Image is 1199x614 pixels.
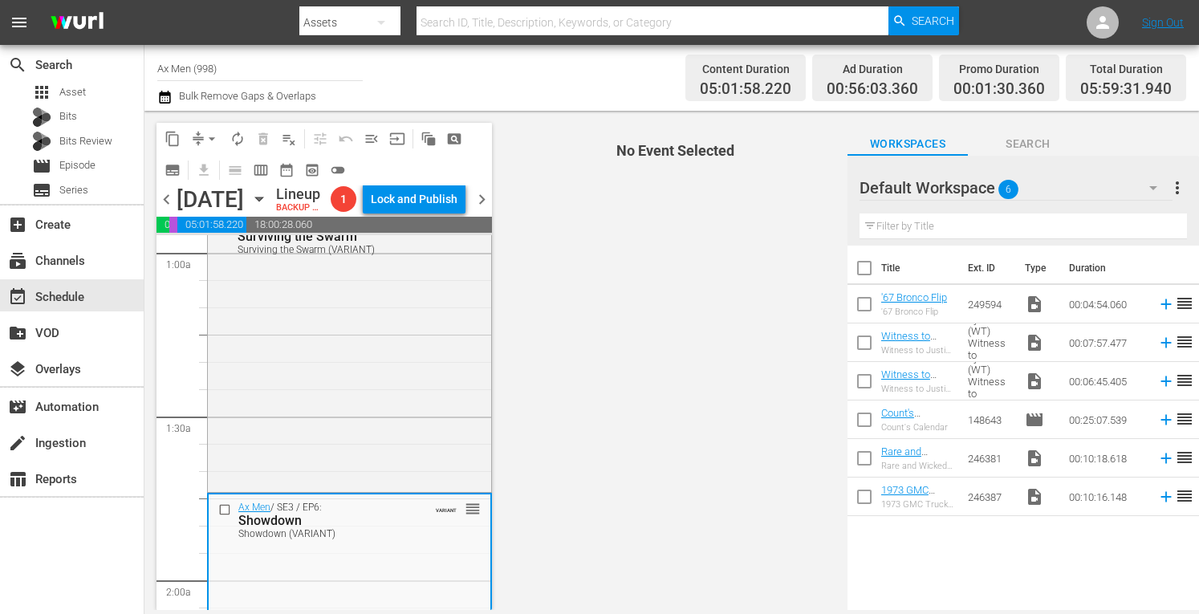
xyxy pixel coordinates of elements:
span: 05:01:58.220 [700,80,791,99]
div: Count's Calendar [881,422,955,433]
span: Series [32,181,51,200]
svg: Add to Schedule [1157,334,1175,352]
svg: Add to Schedule [1157,488,1175,506]
svg: Add to Schedule [1157,372,1175,390]
div: Lineup [276,185,324,203]
div: / SE3 / EP5: [238,218,416,255]
button: Lock and Publish [363,185,465,213]
td: 249594 [961,285,1018,323]
span: 00:01:30.360 [169,217,177,233]
span: Episode [32,157,51,176]
span: Series [59,182,88,198]
span: Reports [8,470,27,489]
span: Select an event to delete [250,126,276,152]
span: Create [8,215,27,234]
span: Video [1025,372,1044,391]
div: Surviving the Swarm (VARIANT) [238,244,416,255]
span: input [389,131,405,147]
div: Showdown (VARIANT) [238,528,415,539]
span: auto_awesome_motion_outlined [421,131,437,147]
span: chevron_left [156,189,177,209]
span: Video [1025,449,1044,468]
span: 6 [998,173,1018,206]
div: Witness to Justice by A&E (WT) Witness to Justice: [PERSON_NAME] 150 [881,345,955,356]
span: pageview_outlined [446,131,462,147]
div: / SE3 / EP6: [238,502,415,539]
span: reorder [465,500,481,518]
span: reorder [1175,448,1194,467]
a: Count's Calendar [881,407,921,431]
span: Schedule [8,287,27,307]
td: Witness to Justice by A&E (WT) Witness to Justice: [PERSON_NAME] 150 [961,323,1018,362]
a: '67 Bronco Flip [881,291,947,303]
span: compress [190,131,206,147]
svg: Add to Schedule [1157,295,1175,313]
span: calendar_view_week_outlined [253,162,269,178]
td: Witness to Justice by A&E (WT) Witness to Justice: [PERSON_NAME] 150 [961,362,1018,401]
span: Copy Lineup [160,126,185,152]
td: 148643 [961,401,1018,439]
span: Episode [1025,410,1044,429]
span: 05:59:31.940 [1080,80,1172,99]
span: 00:56:03.360 [156,217,169,233]
div: Content Duration [700,58,791,80]
a: Witness to Justice by A&E (WT) Witness to Justice: [PERSON_NAME] 150 [881,330,955,402]
img: ans4CAIJ8jUAAAAAAAAAAAAAAAAAAAAAAAAgQb4GAAAAAAAAAAAAAAAAAAAAAAAAJMjXAAAAAAAAAAAAAAAAAAAAAAAAgAT5G... [39,4,116,42]
span: reorder [1175,371,1194,390]
span: arrow_drop_down [204,131,220,147]
span: playlist_remove_outlined [281,131,297,147]
a: Rare and Wicked 1962 [PERSON_NAME] [881,445,950,494]
a: 1973 GMC Truck Gets EPIC Air Brush [881,484,954,520]
span: VOD [8,323,27,343]
span: Video [1025,295,1044,314]
span: Ingestion [8,433,27,453]
span: Video [1025,333,1044,352]
span: toggle_off [330,162,346,178]
span: Overlays [8,360,27,379]
span: reorder [1175,409,1194,429]
span: Search [8,55,27,75]
div: Witness to Justice by A&E (WT) Witness to Justice: [PERSON_NAME] 150 [881,384,955,394]
div: Lock and Publish [371,185,457,213]
th: Type [1015,246,1059,291]
span: chevron_right [472,189,492,209]
span: Clear Lineup [276,126,302,152]
span: more_vert [1168,178,1187,197]
div: Showdown [238,513,415,528]
div: Surviving the Swarm [238,229,416,244]
span: Loop Content [225,126,250,152]
span: Bits Review [59,133,112,149]
div: '67 Bronco Flip [881,307,947,317]
div: Bits Review [32,132,51,151]
span: 00:56:03.360 [827,80,918,99]
span: Workspaces [847,134,968,154]
span: VARIANT [436,500,457,513]
td: 00:25:07.539 [1063,401,1151,439]
td: 00:07:57.477 [1063,323,1151,362]
span: reorder [1175,294,1194,313]
a: Witness to Justice by A&E (WT) Witness to Justice: [PERSON_NAME] 150 [881,368,955,441]
a: Ax Men [238,502,270,513]
span: Bits [59,108,77,124]
div: 1973 GMC Truck Gets EPIC Air Brush [881,499,955,510]
td: 246387 [961,478,1018,516]
span: menu_open [364,131,380,147]
span: Bulk Remove Gaps & Overlaps [177,90,316,102]
span: content_copy [165,131,181,147]
div: Bits [32,108,51,127]
span: Remove Gaps & Overlaps [185,126,225,152]
div: Rare and Wicked 1962 [PERSON_NAME] [881,461,955,471]
span: menu [10,13,29,32]
span: reorder [1175,486,1194,506]
span: 1 [331,193,356,205]
th: Title [881,246,958,291]
div: Default Workspace [860,165,1173,210]
h4: No Event Selected [520,143,831,159]
div: Ad Duration [827,58,918,80]
span: subtitles_outlined [165,162,181,178]
th: Ext. ID [958,246,1015,291]
span: Episode [59,157,96,173]
span: Automation [8,397,27,417]
div: Total Duration [1080,58,1172,80]
button: Search [888,6,959,35]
